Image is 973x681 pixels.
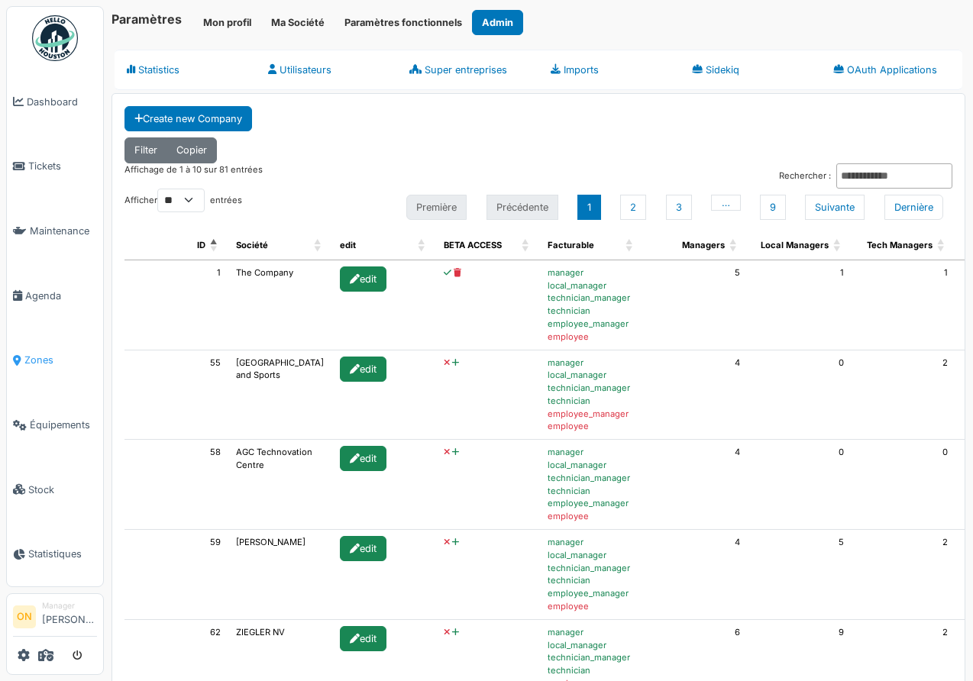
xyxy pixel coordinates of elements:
div: employee [548,600,636,613]
button: Filter [124,137,167,163]
div: local_manager [548,279,636,292]
td: 55 [124,350,228,441]
td: 4 [644,530,748,620]
td: 58 [124,440,228,530]
div: employee [548,420,636,433]
span: BETA ACCESS: Activate to sort [522,231,531,260]
span: Société: Activate to sort [314,231,323,260]
td: AGC Technovation Centre [228,440,332,530]
div: manager [548,536,636,549]
span: Local Managers: Activate to sort [833,231,842,260]
div: technician_manager [548,382,636,395]
a: Maintenance [7,198,103,263]
a: OAuth Applications [821,50,962,90]
div: employee [548,331,636,344]
span: Facturable [548,240,594,250]
td: [PERSON_NAME] [228,530,332,620]
td: 0 [748,350,852,441]
span: Filter [134,144,157,156]
a: Zones [7,328,103,393]
button: Paramètres fonctionnels [335,10,472,35]
span: Copier [176,144,207,156]
li: ON [13,605,36,628]
div: manager [548,446,636,459]
div: manager [548,626,636,639]
a: edit [340,633,390,644]
a: Mon profil [193,10,261,35]
span: Statistiques [28,547,97,561]
td: 1 [852,260,955,350]
a: Create new Company [124,106,252,131]
a: Imports [538,50,680,90]
div: Affichage de 1 à 10 sur 81 entrées [124,163,263,189]
div: local_manager [548,639,636,652]
div: Manager [42,600,97,612]
button: 1 [577,195,601,220]
td: [GEOGRAPHIC_DATA] and Sports [228,350,332,441]
h6: Paramètres [112,12,182,27]
div: technician [548,574,636,587]
button: 2 [620,195,646,220]
div: employee_manager [548,318,636,331]
button: 3 [666,195,692,220]
button: 9 [760,195,786,220]
td: 59 [124,530,228,620]
span: Dashboard [27,95,97,109]
button: Last [884,195,943,220]
span: Tech Managers: Activate to sort [937,231,946,260]
label: Afficher entrées [124,189,242,212]
div: edit [340,536,386,561]
td: 0 [748,440,852,530]
span: translation missing: fr.user.managers [682,240,725,250]
a: Dashboard [7,69,103,134]
div: manager [548,357,636,370]
a: Statistics [115,50,256,90]
a: Admin [472,10,523,35]
div: technician [548,485,636,498]
div: employee_manager [548,408,636,421]
div: technician [548,664,636,677]
a: Sidekiq [680,50,821,90]
a: Équipements [7,392,103,457]
span: Équipements [30,418,97,432]
span: Agenda [25,289,97,303]
span: Maintenance [30,224,97,238]
div: manager [548,266,636,279]
span: Tickets [28,159,97,173]
td: 0 [852,440,955,530]
span: Facturable: Activate to sort [625,231,635,260]
button: Copier [166,137,217,163]
a: Utilisateurs [256,50,397,90]
a: edit [340,273,390,283]
a: Statistiques [7,522,103,587]
div: technician_manager [548,562,636,575]
span: BETA ACCESS [444,240,502,250]
td: 2 [852,530,955,620]
span: Zones [24,353,97,367]
span: edit [340,240,356,250]
div: employee_manager [548,587,636,600]
button: Ma Société [261,10,335,35]
td: 2 [852,350,955,441]
span: Société [236,240,268,250]
a: Agenda [7,263,103,328]
span: ID [197,240,205,250]
div: edit [340,357,386,382]
select: Afficherentrées [157,189,205,212]
td: 4 [644,350,748,441]
a: edit [340,363,390,373]
a: edit [340,453,390,463]
td: 5 [644,260,748,350]
li: [PERSON_NAME] [42,600,97,633]
td: 1 [748,260,852,350]
div: technician [548,395,636,408]
button: … [711,195,741,211]
div: employee_manager [548,497,636,510]
div: edit [340,446,386,471]
a: Super entreprises [397,50,538,90]
label: Rechercher : [779,169,831,182]
td: 4 [644,440,748,530]
a: Tickets [7,134,103,199]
